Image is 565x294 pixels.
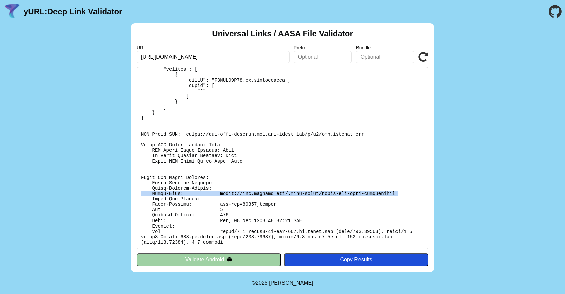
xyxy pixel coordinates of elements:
[227,257,232,262] img: droidIcon.svg
[356,45,414,50] label: Bundle
[294,51,352,63] input: Optional
[356,51,414,63] input: Optional
[294,45,352,50] label: Prefix
[137,67,428,249] pre: Lorem ipsu do: sitam://con.adipisc.eli/.sedd-eiusm/tempo-inc-utla-etdoloremag Al Enimadmi: Veni Q...
[284,253,428,266] button: Copy Results
[137,253,281,266] button: Validate Android
[137,51,290,63] input: Required
[287,257,425,263] div: Copy Results
[3,3,21,20] img: yURL Logo
[137,45,290,50] label: URL
[24,7,122,16] a: yURL:Deep Link Validator
[252,272,313,294] footer: ©
[256,280,268,286] span: 2025
[212,29,353,38] h2: Universal Links / AASA File Validator
[269,280,313,286] a: Michael Ibragimchayev's Personal Site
